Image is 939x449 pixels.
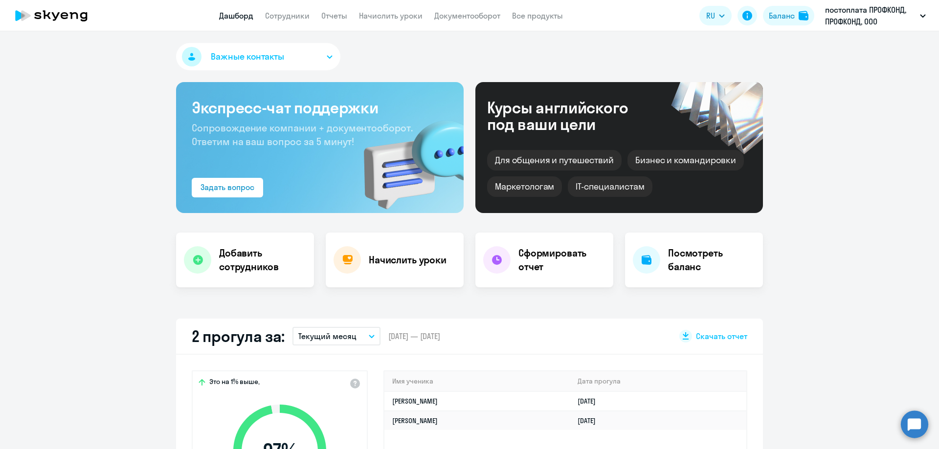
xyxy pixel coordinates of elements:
div: Задать вопрос [201,181,254,193]
h4: Сформировать отчет [518,246,605,274]
button: постоплата ПРОФКОНД, ПРОФКОНД, ООО [820,4,931,27]
div: Баланс [769,10,795,21]
a: [PERSON_NAME] [392,416,438,425]
h4: Посмотреть баланс [668,246,755,274]
a: [PERSON_NAME] [392,397,438,406]
img: balance [799,11,808,21]
a: Отчеты [321,11,347,21]
button: Текущий месяц [292,327,380,345]
a: Дашборд [219,11,253,21]
span: Это на 1% выше, [209,377,260,389]
button: RU [699,6,732,25]
h4: Начислить уроки [369,253,447,267]
button: Балансbalance [763,6,814,25]
div: Для общения и путешествий [487,150,622,171]
h3: Экспресс-чат поддержки [192,98,448,117]
th: Дата прогула [570,371,746,391]
h2: 2 прогула за: [192,326,285,346]
a: Сотрудники [265,11,310,21]
button: Важные контакты [176,43,340,70]
a: Начислить уроки [359,11,423,21]
a: Документооборот [434,11,500,21]
div: Бизнес и командировки [627,150,744,171]
span: Скачать отчет [696,331,747,342]
a: [DATE] [578,416,604,425]
span: Сопровождение компании + документооборот. Ответим на ваш вопрос за 5 минут! [192,122,413,148]
a: Все продукты [512,11,563,21]
img: bg-img [350,103,464,213]
span: [DATE] — [DATE] [388,331,440,342]
button: Задать вопрос [192,178,263,197]
div: Маркетологам [487,176,562,197]
h4: Добавить сотрудников [219,246,306,274]
div: Курсы английского под ваши цели [487,99,654,132]
p: постоплата ПРОФКОНД, ПРОФКОНД, ООО [825,4,916,27]
a: [DATE] [578,397,604,406]
th: Имя ученика [384,371,570,391]
span: RU [706,10,715,21]
p: Текущий месяц [298,330,357,342]
span: Важные контакты [211,50,284,63]
div: IT-специалистам [568,176,652,197]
